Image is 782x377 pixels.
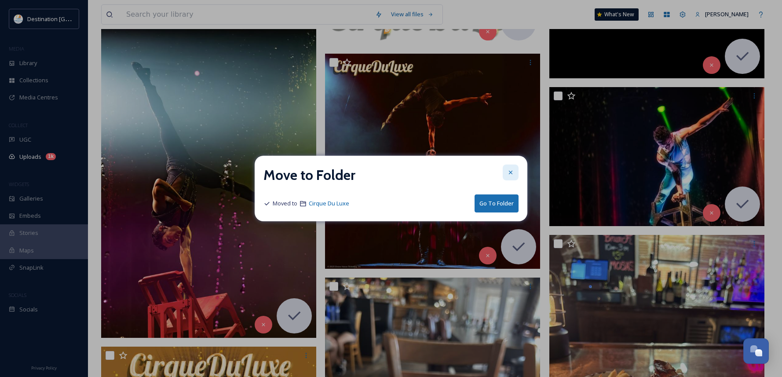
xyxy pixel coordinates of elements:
[475,194,519,212] button: Go To Folder
[309,198,349,209] a: Cirque Du Luxe
[309,199,349,207] span: Cirque Du Luxe
[273,199,297,208] span: Moved to
[743,338,769,364] button: Open Chat
[263,165,355,186] h2: Move to Folder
